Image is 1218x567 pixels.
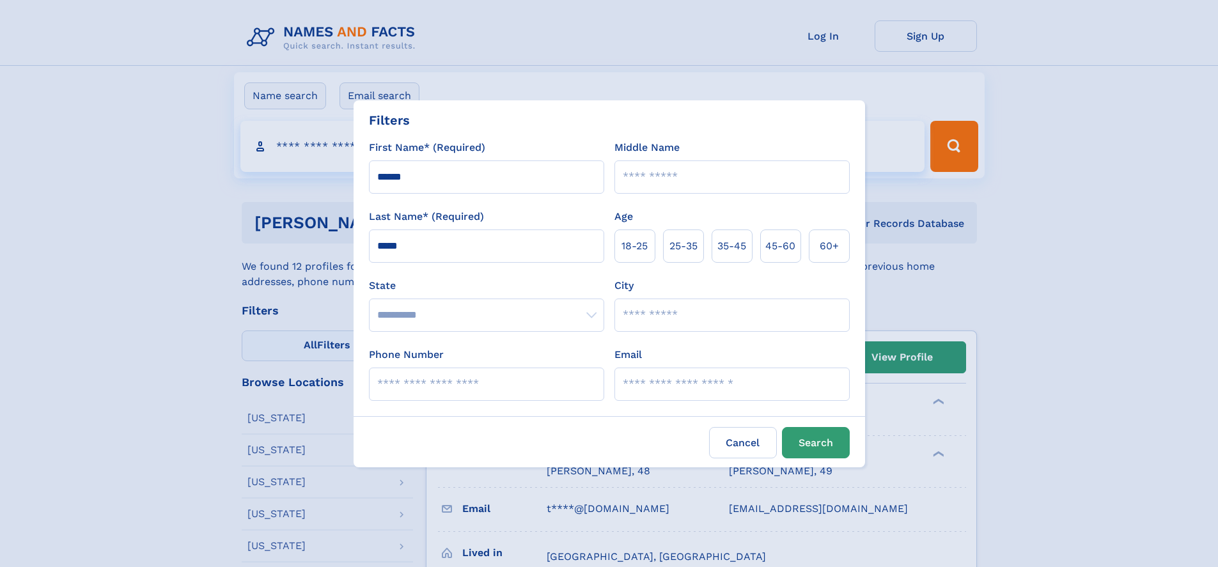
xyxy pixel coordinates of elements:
[765,238,795,254] span: 45‑60
[820,238,839,254] span: 60+
[369,140,485,155] label: First Name* (Required)
[369,111,410,130] div: Filters
[614,347,642,362] label: Email
[717,238,746,254] span: 35‑45
[621,238,648,254] span: 18‑25
[369,278,604,293] label: State
[709,427,777,458] label: Cancel
[369,209,484,224] label: Last Name* (Required)
[782,427,850,458] button: Search
[369,347,444,362] label: Phone Number
[669,238,698,254] span: 25‑35
[614,140,680,155] label: Middle Name
[614,278,634,293] label: City
[614,209,633,224] label: Age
